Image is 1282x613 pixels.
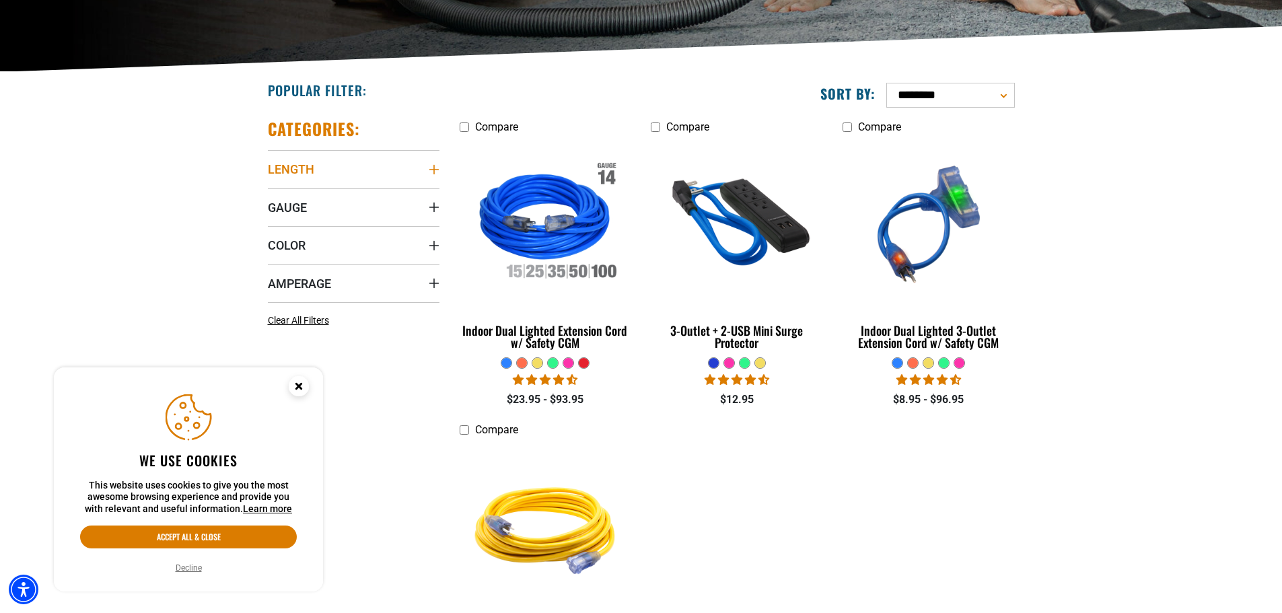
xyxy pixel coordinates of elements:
summary: Color [268,226,439,264]
span: Gauge [268,200,307,215]
img: blue [844,147,1013,301]
a: Indoor Dual Lighted Extension Cord w/ Safety CGM Indoor Dual Lighted Extension Cord w/ Safety CGM [460,140,631,357]
span: Compare [666,120,709,133]
a: blue Indoor Dual Lighted 3-Outlet Extension Cord w/ Safety CGM [843,140,1014,357]
label: Sort by: [820,85,876,102]
button: Accept all & close [80,526,297,548]
img: blue [652,147,822,301]
a: This website uses cookies to give you the most awesome browsing experience and provide you with r... [243,503,292,514]
h2: Popular Filter: [268,81,367,99]
div: Accessibility Menu [9,575,38,604]
span: Compare [475,120,518,133]
aside: Cookie Consent [54,367,323,592]
div: Indoor Dual Lighted Extension Cord w/ Safety CGM [460,324,631,349]
div: $8.95 - $96.95 [843,392,1014,408]
span: Clear All Filters [268,315,329,326]
button: Decline [172,561,206,575]
span: 4.33 stars [896,373,961,386]
div: 3-Outlet + 2-USB Mini Surge Protector [651,324,822,349]
div: Indoor Dual Lighted 3-Outlet Extension Cord w/ Safety CGM [843,324,1014,349]
summary: Length [268,150,439,188]
h2: We use cookies [80,452,297,469]
img: Indoor Dual Lighted Extension Cord w/ Safety CGM [460,147,630,301]
button: Close this option [275,367,323,409]
a: Clear All Filters [268,314,334,328]
span: 4.40 stars [513,373,577,386]
p: This website uses cookies to give you the most awesome browsing experience and provide you with r... [80,480,297,515]
div: $12.95 [651,392,822,408]
span: Color [268,238,306,253]
div: $23.95 - $93.95 [460,392,631,408]
span: Length [268,161,314,177]
span: Compare [858,120,901,133]
a: blue 3-Outlet + 2-USB Mini Surge Protector [651,140,822,357]
h2: Categories: [268,118,361,139]
summary: Gauge [268,188,439,226]
span: 4.36 stars [705,373,769,386]
span: Compare [475,423,518,436]
summary: Amperage [268,264,439,302]
span: Amperage [268,276,331,291]
img: Yellow [460,449,630,604]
